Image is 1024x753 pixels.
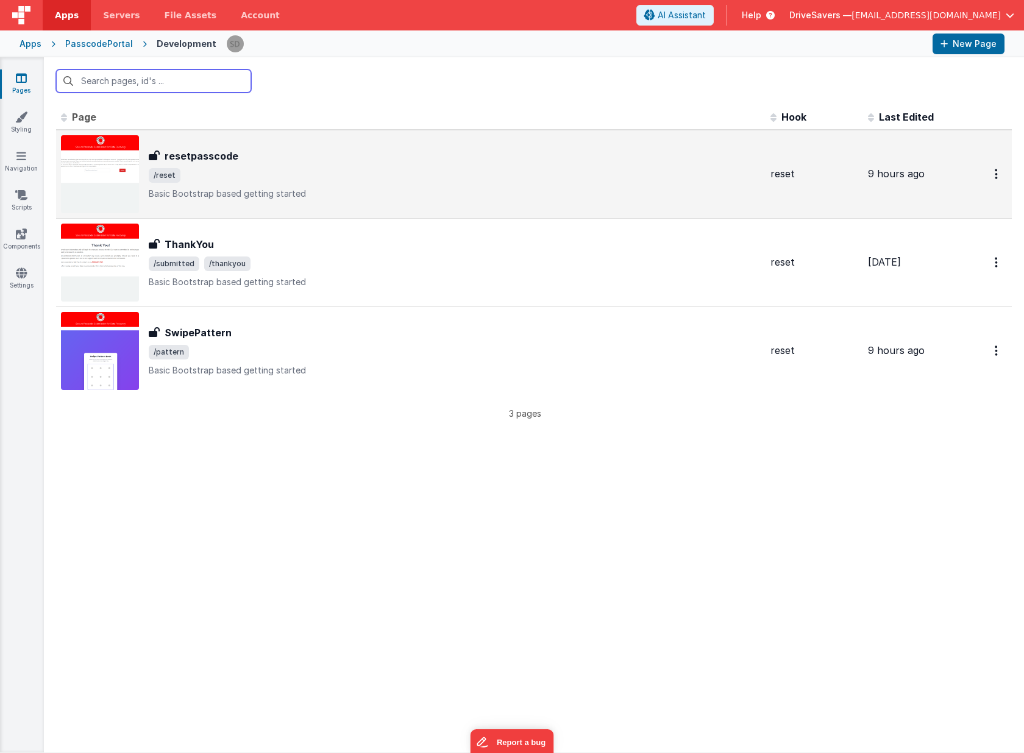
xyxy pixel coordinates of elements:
span: DriveSavers — [789,9,852,21]
span: 9 hours ago [868,344,925,356]
span: [DATE] [868,256,901,268]
p: Basic Bootstrap based getting started [149,364,761,376]
p: Basic Bootstrap based getting started [149,276,761,288]
img: 315f4d8053e16d8177245540504d26c4 [227,35,244,52]
span: /pattern [149,345,189,359]
div: Development [157,38,216,50]
div: Apps [20,38,41,50]
span: Apps [55,9,79,21]
button: New Page [933,34,1004,54]
h3: ThankYou [165,237,214,252]
span: Servers [103,9,140,21]
div: PasscodePortal [65,38,133,50]
h3: SwipePattern [165,325,232,340]
span: Page [72,111,96,123]
div: reset [770,167,858,181]
button: Options [987,338,1007,363]
span: /reset [149,168,180,183]
p: Basic Bootstrap based getting started [149,188,761,200]
button: AI Assistant [636,5,714,26]
span: Hook [781,111,806,123]
div: reset [770,344,858,358]
button: Options [987,250,1007,275]
div: reset [770,255,858,269]
span: 9 hours ago [868,168,925,180]
input: Search pages, id's ... [56,69,251,93]
button: Options [987,161,1007,186]
span: Help [742,9,761,21]
span: [EMAIL_ADDRESS][DOMAIN_NAME] [852,9,1001,21]
p: 3 pages [56,407,994,420]
span: AI Assistant [658,9,706,21]
span: Last Edited [879,111,934,123]
h3: resetpasscode [165,149,238,163]
button: DriveSavers — [EMAIL_ADDRESS][DOMAIN_NAME] [789,9,1014,21]
span: /thankyou [204,256,251,271]
span: /submitted [149,256,199,271]
span: File Assets [165,9,217,21]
